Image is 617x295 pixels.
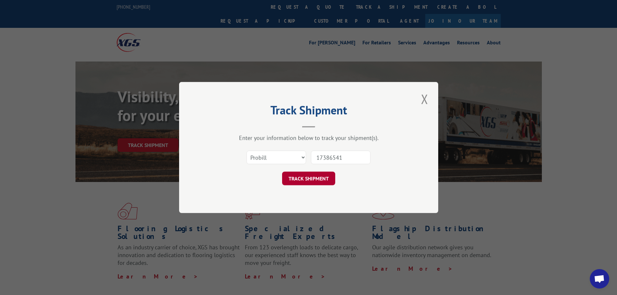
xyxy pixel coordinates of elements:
[590,269,609,289] a: Open chat
[282,172,335,185] button: TRACK SHIPMENT
[311,151,371,164] input: Number(s)
[211,134,406,142] div: Enter your information below to track your shipment(s).
[211,106,406,118] h2: Track Shipment
[419,90,430,108] button: Close modal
